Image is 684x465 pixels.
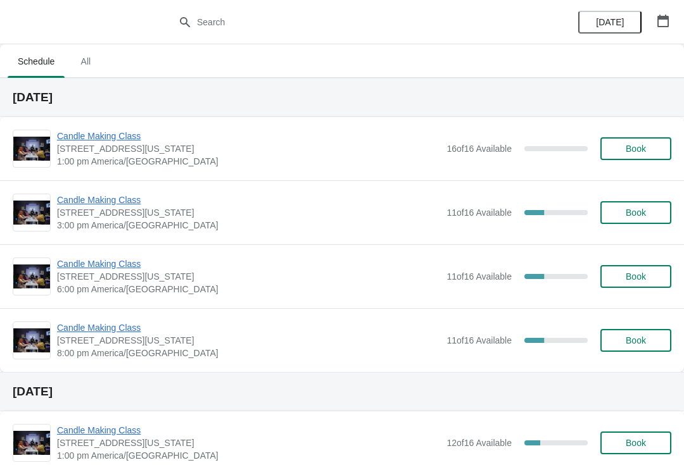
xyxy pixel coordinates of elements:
button: Book [600,201,671,224]
span: 3:00 pm America/[GEOGRAPHIC_DATA] [57,219,440,232]
span: Book [626,335,646,345]
span: Book [626,271,646,282]
span: Book [626,438,646,448]
span: [STREET_ADDRESS][US_STATE] [57,437,440,449]
span: 8:00 pm America/[GEOGRAPHIC_DATA] [57,347,440,359]
span: [STREET_ADDRESS][US_STATE] [57,334,440,347]
span: Schedule [8,50,65,73]
span: 11 of 16 Available [446,271,512,282]
span: Candle Making Class [57,424,440,437]
span: 6:00 pm America/[GEOGRAPHIC_DATA] [57,283,440,295]
span: Candle Making Class [57,130,440,142]
span: 16 of 16 Available [446,144,512,154]
h2: [DATE] [13,385,671,398]
img: Candle Making Class | 1252 North Milwaukee Avenue, Chicago, Illinois, USA | 1:00 pm America/Chicago [13,431,50,456]
span: All [70,50,101,73]
span: Candle Making Class [57,321,440,334]
img: Candle Making Class | 1252 North Milwaukee Avenue, Chicago, Illinois, USA | 3:00 pm America/Chicago [13,201,50,225]
img: Candle Making Class | 1252 North Milwaukee Avenue, Chicago, Illinois, USA | 6:00 pm America/Chicago [13,264,50,289]
span: [DATE] [596,17,624,27]
button: Book [600,431,671,454]
span: 12 of 16 Available [446,438,512,448]
span: 1:00 pm America/[GEOGRAPHIC_DATA] [57,449,440,462]
span: Book [626,208,646,218]
span: 11 of 16 Available [446,208,512,218]
button: Book [600,329,671,352]
h2: [DATE] [13,91,671,104]
span: Book [626,144,646,154]
span: Candle Making Class [57,257,440,270]
img: Candle Making Class | 1252 North Milwaukee Avenue, Chicago, Illinois, USA | 8:00 pm America/Chicago [13,328,50,353]
span: [STREET_ADDRESS][US_STATE] [57,142,440,155]
span: [STREET_ADDRESS][US_STATE] [57,206,440,219]
input: Search [196,11,513,34]
span: [STREET_ADDRESS][US_STATE] [57,270,440,283]
button: Book [600,265,671,288]
span: 11 of 16 Available [446,335,512,345]
span: 1:00 pm America/[GEOGRAPHIC_DATA] [57,155,440,168]
img: Candle Making Class | 1252 North Milwaukee Avenue, Chicago, Illinois, USA | 1:00 pm America/Chicago [13,137,50,161]
span: Candle Making Class [57,194,440,206]
button: Book [600,137,671,160]
button: [DATE] [578,11,642,34]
